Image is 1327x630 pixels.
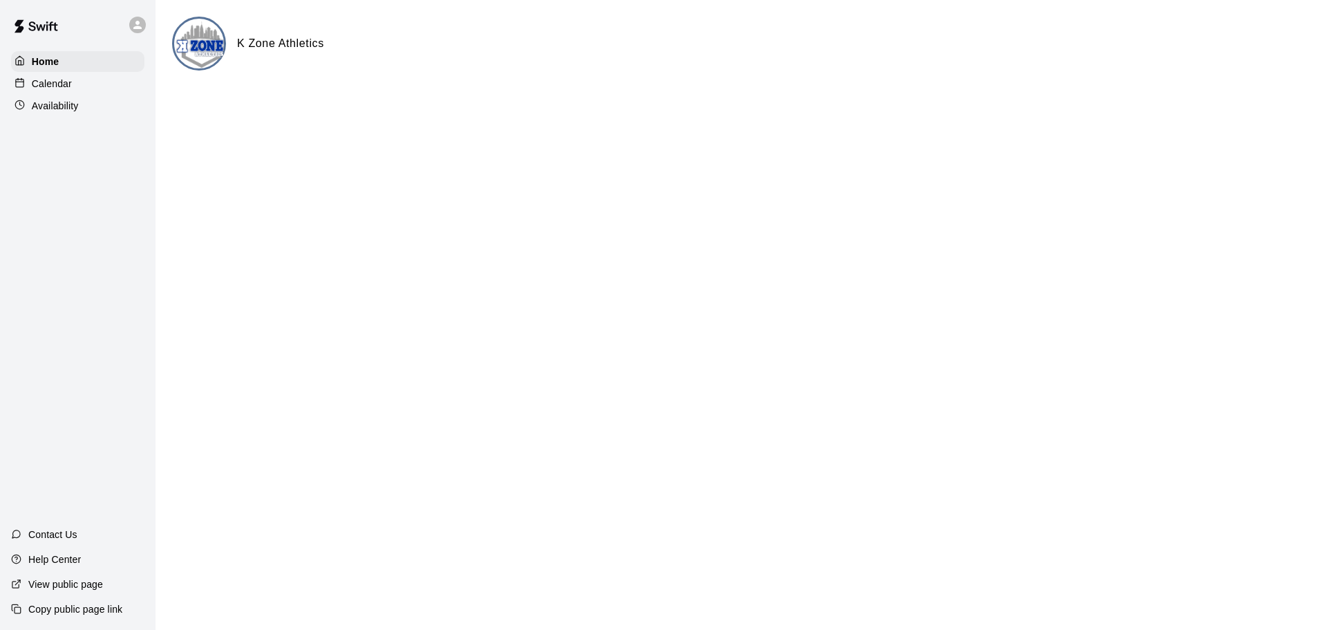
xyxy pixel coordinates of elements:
p: Help Center [28,553,81,566]
p: Availability [32,99,79,113]
a: Calendar [11,73,144,94]
a: Availability [11,95,144,116]
p: Home [32,55,59,68]
img: K Zone Athletics logo [174,19,226,71]
a: Home [11,51,144,72]
p: Copy public page link [28,602,122,616]
h6: K Zone Athletics [237,35,324,53]
p: Calendar [32,77,72,91]
p: View public page [28,577,103,591]
p: Contact Us [28,528,77,541]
